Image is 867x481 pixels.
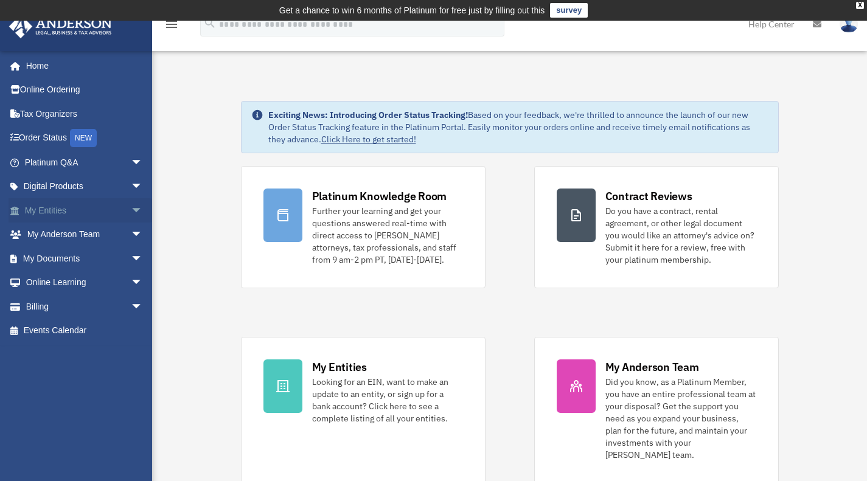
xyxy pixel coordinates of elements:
[131,175,155,199] span: arrow_drop_down
[605,189,692,204] div: Contract Reviews
[241,166,486,288] a: Platinum Knowledge Room Further your learning and get your questions answered real-time with dire...
[605,205,756,266] div: Do you have a contract, rental agreement, or other legal document you would like an attorney's ad...
[9,102,161,126] a: Tax Organizers
[131,150,155,175] span: arrow_drop_down
[131,294,155,319] span: arrow_drop_down
[605,376,756,461] div: Did you know, as a Platinum Member, you have an entire professional team at your disposal? Get th...
[9,150,161,175] a: Platinum Q&Aarrow_drop_down
[70,129,97,147] div: NEW
[9,271,161,295] a: Online Learningarrow_drop_down
[9,126,161,151] a: Order StatusNEW
[9,78,161,102] a: Online Ordering
[840,15,858,33] img: User Pic
[9,223,161,247] a: My Anderson Teamarrow_drop_down
[131,223,155,247] span: arrow_drop_down
[312,205,463,266] div: Further your learning and get your questions answered real-time with direct access to [PERSON_NAM...
[9,175,161,199] a: Digital Productsarrow_drop_down
[856,2,864,9] div: close
[268,109,468,120] strong: Exciting News: Introducing Order Status Tracking!
[9,54,155,78] a: Home
[279,3,545,18] div: Get a chance to win 6 months of Platinum for free just by filling out this
[605,359,699,375] div: My Anderson Team
[312,189,447,204] div: Platinum Knowledge Room
[5,15,116,38] img: Anderson Advisors Platinum Portal
[534,166,779,288] a: Contract Reviews Do you have a contract, rental agreement, or other legal document you would like...
[9,198,161,223] a: My Entitiesarrow_drop_down
[164,21,179,32] a: menu
[9,319,161,343] a: Events Calendar
[203,16,217,30] i: search
[321,134,416,145] a: Click Here to get started!
[131,198,155,223] span: arrow_drop_down
[131,246,155,271] span: arrow_drop_down
[9,294,161,319] a: Billingarrow_drop_down
[312,376,463,424] div: Looking for an EIN, want to make an update to an entity, or sign up for a bank account? Click her...
[312,359,367,375] div: My Entities
[131,271,155,296] span: arrow_drop_down
[550,3,588,18] a: survey
[164,17,179,32] i: menu
[9,246,161,271] a: My Documentsarrow_drop_down
[268,109,768,145] div: Based on your feedback, we're thrilled to announce the launch of our new Order Status Tracking fe...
